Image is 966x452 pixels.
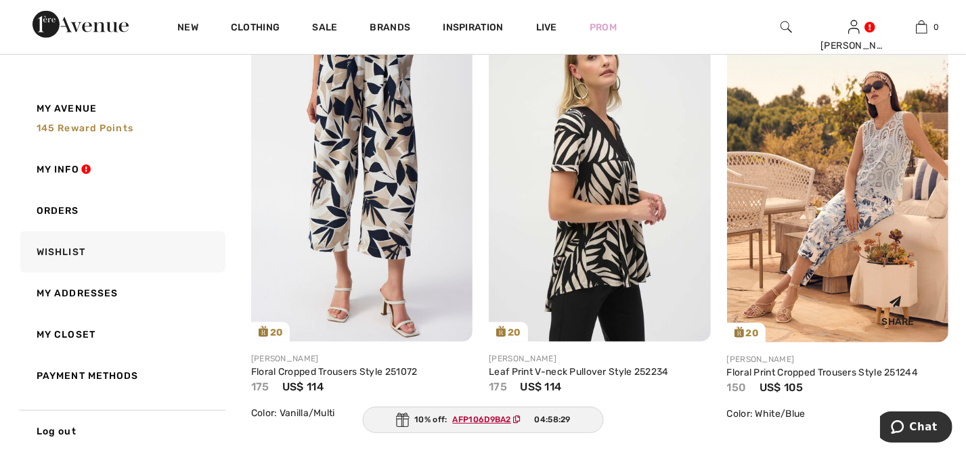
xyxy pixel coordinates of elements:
a: Log out [18,410,225,452]
a: Sign In [848,20,860,33]
span: 150 [727,381,747,394]
a: 0 [888,19,954,35]
a: My Info [18,149,225,190]
span: 175 [489,380,507,393]
a: Leaf Print V-neck Pullover Style 252234 [489,366,669,378]
a: Clothing [231,22,280,36]
iframe: Opens a widget where you can chat to one of our agents [880,411,952,445]
a: My Closet [18,314,225,355]
div: [PERSON_NAME] [489,353,710,365]
img: joseph-ribkoff-pants-vanilla-multi_251072_2_096f_search.jpg [251,10,473,342]
div: [PERSON_NAME] [727,353,948,365]
span: 145 Reward points [37,122,133,134]
img: joseph-ribkoff-tops-black-moonstone_252234_2_7736_search.jpg [489,10,710,342]
div: [PERSON_NAME] [251,353,473,365]
a: Brands [370,22,411,36]
a: Orders [18,190,225,231]
a: Floral Print Cropped Trousers Style 251244 [727,367,919,378]
img: frank-lyman-pants-white-blue_6281251244_1_dd0c_search.jpg [727,10,948,342]
span: My Avenue [37,101,97,116]
a: My Addresses [18,273,225,314]
a: Floral Cropped Trousers Style 251072 [251,366,418,378]
div: Color: White/Blue [727,407,948,421]
span: US$ 114 [520,380,561,393]
ins: AFP106D9BA2 [453,415,511,424]
a: Sale [312,22,337,36]
img: 1ère Avenue [32,11,129,38]
a: 20 [251,10,473,342]
div: Share [858,284,938,332]
a: New [177,22,198,36]
div: Color: Vanilla/Multi [251,406,473,420]
span: US$ 105 [760,381,804,394]
span: 04:58:29 [534,413,570,426]
span: 175 [251,380,269,393]
img: search the website [781,19,792,35]
span: US$ 114 [282,380,324,393]
a: 20 [727,10,948,342]
div: 10% off: [362,407,604,433]
span: Inspiration [443,22,503,36]
a: 20 [489,10,710,342]
img: My Info [848,19,860,35]
div: [PERSON_NAME] [820,39,887,53]
a: Payment Methods [18,355,225,397]
a: Wishlist [18,231,225,273]
span: 0 [934,21,940,33]
img: Gift.svg [395,413,409,427]
a: Prom [590,20,617,35]
a: Live [536,20,557,35]
img: My Bag [916,19,927,35]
